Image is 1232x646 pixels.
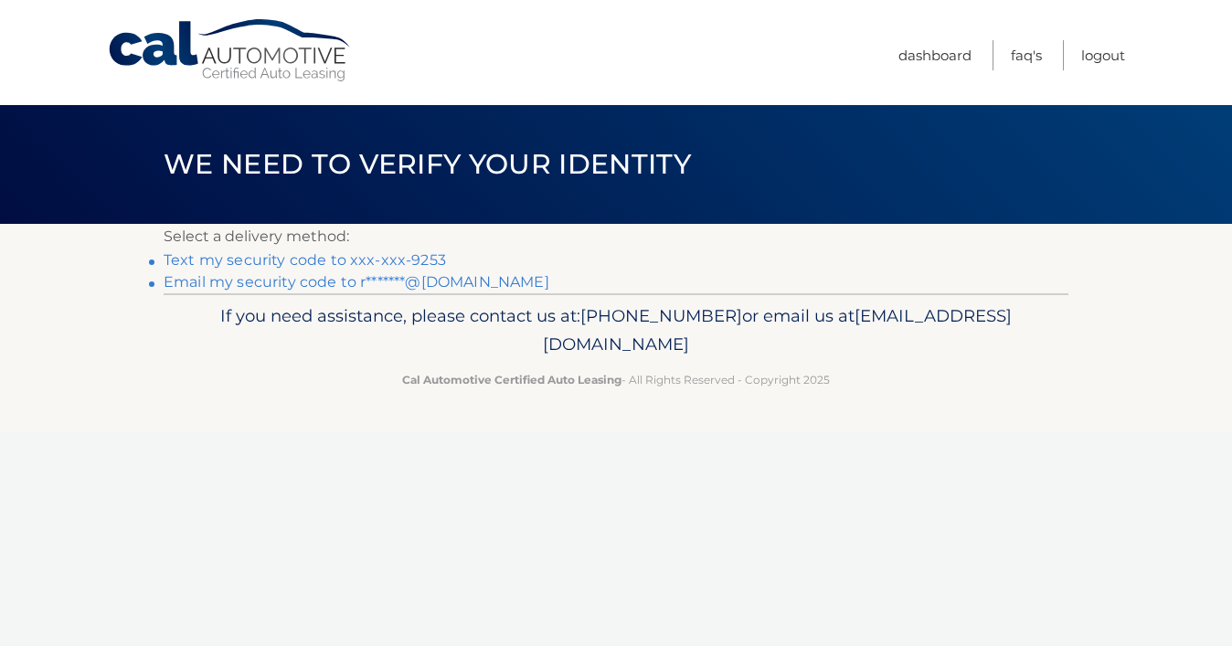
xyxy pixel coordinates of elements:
p: - All Rights Reserved - Copyright 2025 [175,370,1057,389]
a: Logout [1081,40,1125,70]
span: We need to verify your identity [164,147,691,181]
p: Select a delivery method: [164,224,1068,249]
a: FAQ's [1011,40,1042,70]
strong: Cal Automotive Certified Auto Leasing [402,373,621,387]
a: Cal Automotive [107,18,354,83]
a: Text my security code to xxx-xxx-9253 [164,251,446,269]
a: Dashboard [898,40,972,70]
span: [PHONE_NUMBER] [580,305,742,326]
a: Email my security code to r*******@[DOMAIN_NAME] [164,273,549,291]
p: If you need assistance, please contact us at: or email us at [175,302,1057,360]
